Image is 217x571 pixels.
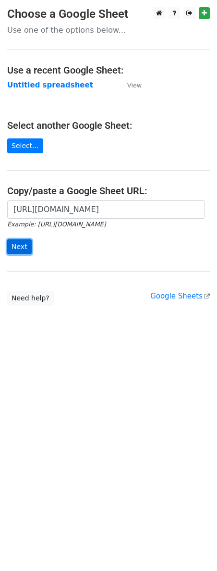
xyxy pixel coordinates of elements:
[118,81,142,89] a: View
[7,120,210,131] h4: Select another Google Sheet:
[7,7,210,21] h3: Choose a Google Sheet
[7,138,43,153] a: Select...
[127,82,142,89] small: View
[7,185,210,197] h4: Copy/paste a Google Sheet URL:
[150,292,210,300] a: Google Sheets
[7,221,106,228] small: Example: [URL][DOMAIN_NAME]
[7,291,54,306] a: Need help?
[7,64,210,76] h4: Use a recent Google Sheet:
[7,239,32,254] input: Next
[7,81,93,89] a: Untitled spreadsheet
[7,200,205,219] input: Paste your Google Sheet URL here
[7,25,210,35] p: Use one of the options below...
